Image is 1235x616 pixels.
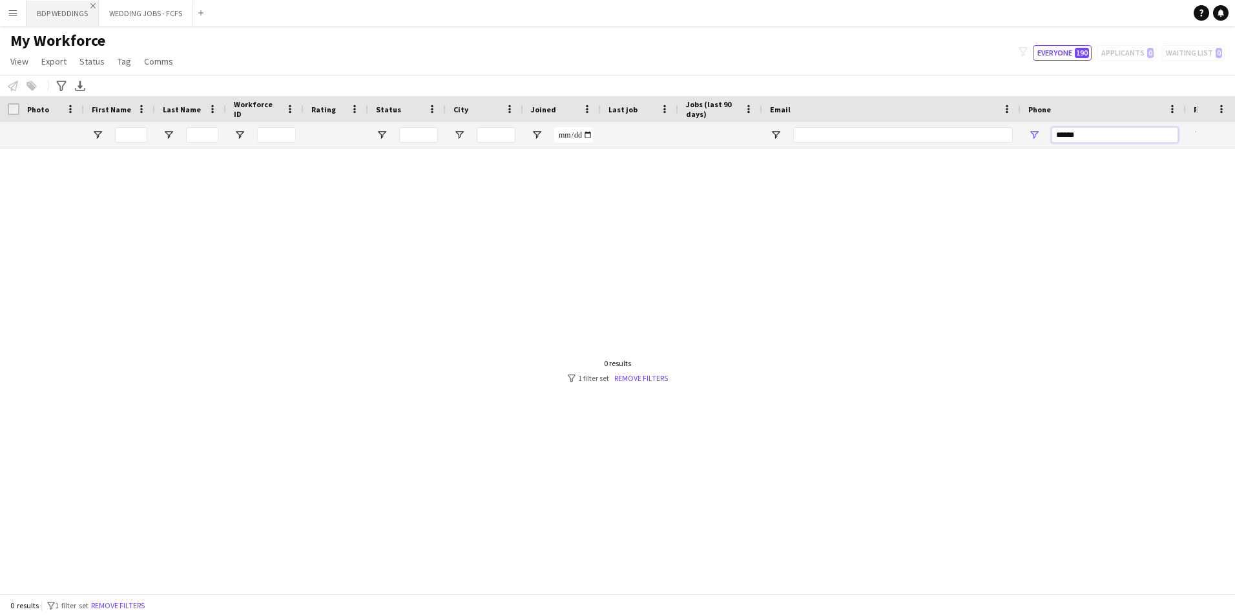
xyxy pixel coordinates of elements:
[139,53,178,70] a: Comms
[1033,45,1092,61] button: Everyone190
[115,127,147,143] input: First Name Filter Input
[453,129,465,141] button: Open Filter Menu
[770,105,791,114] span: Email
[144,56,173,67] span: Comms
[118,56,131,67] span: Tag
[376,105,401,114] span: Status
[1194,105,1219,114] span: Profile
[770,129,782,141] button: Open Filter Menu
[793,127,1013,143] input: Email Filter Input
[1194,129,1205,141] button: Open Filter Menu
[55,601,88,610] span: 1 filter set
[1028,129,1040,141] button: Open Filter Menu
[568,358,668,368] div: 0 results
[74,53,110,70] a: Status
[8,103,19,115] input: Column with Header Selection
[311,105,336,114] span: Rating
[1075,48,1089,58] span: 190
[79,56,105,67] span: Status
[186,127,218,143] input: Last Name Filter Input
[614,373,668,383] a: Remove filters
[1028,105,1051,114] span: Phone
[163,129,174,141] button: Open Filter Menu
[531,129,543,141] button: Open Filter Menu
[477,127,515,143] input: City Filter Input
[92,105,131,114] span: First Name
[26,1,99,26] button: BDP WEDDINGS
[257,127,296,143] input: Workforce ID Filter Input
[27,105,49,114] span: Photo
[5,53,34,70] a: View
[554,127,593,143] input: Joined Filter Input
[41,56,67,67] span: Export
[88,599,147,613] button: Remove filters
[376,129,388,141] button: Open Filter Menu
[112,53,136,70] a: Tag
[10,56,28,67] span: View
[608,105,638,114] span: Last job
[10,31,105,50] span: My Workforce
[686,99,739,119] span: Jobs (last 90 days)
[99,1,193,26] button: WEDDING JOBS - FCFS
[36,53,72,70] a: Export
[234,129,245,141] button: Open Filter Menu
[54,78,69,94] app-action-btn: Advanced filters
[399,127,438,143] input: Status Filter Input
[92,129,103,141] button: Open Filter Menu
[234,99,280,119] span: Workforce ID
[72,78,88,94] app-action-btn: Export XLSX
[1052,127,1178,143] input: Phone Filter Input
[163,105,201,114] span: Last Name
[531,105,556,114] span: Joined
[568,373,668,383] div: 1 filter set
[453,105,468,114] span: City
